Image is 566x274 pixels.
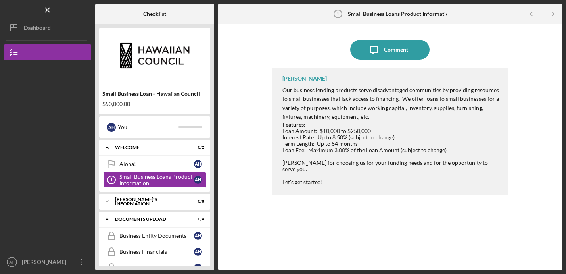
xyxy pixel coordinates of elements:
div: 0 / 4 [190,217,204,222]
a: Aloha!AH [103,156,206,172]
b: Checklist [143,11,166,17]
div: [PERSON_NAME] [282,75,327,82]
div: Small Business Loan - Hawaiian Council [102,91,207,97]
div: 0 / 2 [190,145,204,150]
div: A H [194,176,202,184]
b: Small Business Loans Product Information [348,11,452,17]
div: [PERSON_NAME] [20,254,71,272]
div: $50,000.00 [102,101,207,107]
div: A H [194,264,202,272]
img: Product logo [99,32,210,79]
button: AH[PERSON_NAME] [4,254,91,270]
a: Business FinancialsAH [103,244,206,260]
span: Loan Amount: $10,000 to $250,000 [282,127,371,134]
div: Dashboard [24,20,51,38]
a: Business Entity DocumentsAH [103,228,206,244]
button: Comment [350,40,430,60]
div: A H [194,232,202,240]
div: Comment [384,40,408,60]
div: Let's get started! [282,179,500,185]
div: Aloha! [119,161,194,167]
div: WELCOME [115,145,184,150]
div: DOCUMENTS UPLOAD [115,217,184,222]
div: A H [107,123,116,132]
div: Small Business Loans Product Information [119,174,194,186]
span: Term Length: Up to 84 months [282,140,358,147]
tspan: 1 [110,178,113,182]
div: You [118,120,178,134]
tspan: 1 [337,12,339,16]
div: Business Entity Documents [119,233,194,239]
div: [PERSON_NAME]'S INFORMATION [115,197,184,206]
div: Business Financials [119,249,194,255]
span: Interest Rate: Up to 8.50% (subject to change) [282,134,395,141]
a: 1Small Business Loans Product InformationAH [103,172,206,188]
span: Our business lending products serve disadvantaged communities by providing resources to small bus... [282,87,499,120]
div: A H [194,248,202,256]
text: AH [9,260,14,264]
div: [PERSON_NAME] for choosing us for your funding needs and for the opportunity to serve you. [282,160,500,172]
div: A H [194,160,202,168]
div: Personal Financials [119,264,194,271]
span: Loan Fee: Maximum 3.00% of the Loan Amount (subject to change) [282,147,447,153]
button: Dashboard [4,20,91,36]
strong: Features: [282,121,305,128]
div: 0 / 8 [190,199,204,204]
